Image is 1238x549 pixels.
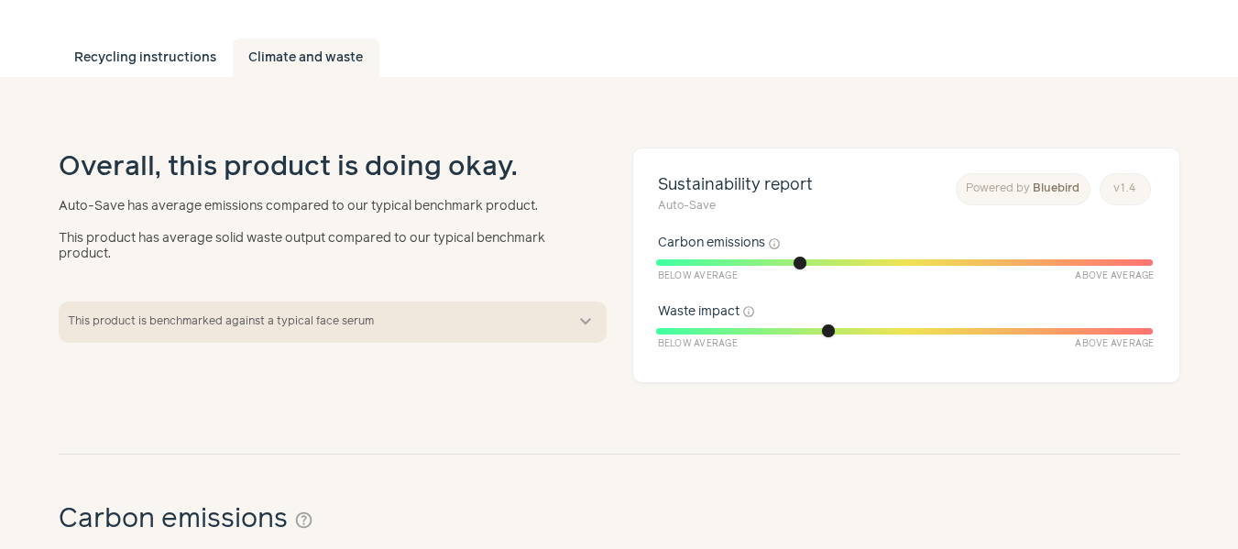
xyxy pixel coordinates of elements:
[1100,173,1151,204] a: v1.4
[575,311,597,333] button: expand_more
[768,237,781,250] button: info
[1075,337,1154,351] span: Above Average
[68,313,562,330] span: This product is benchmarked against a typical face serum
[658,173,813,214] a: Sustainability reportAuto-Save
[658,337,738,351] span: Below Average
[658,234,765,253] span: Carbon emissions
[59,231,595,263] p: This product has average solid waste output compared to our typical benchmark product.
[59,302,607,343] button: This product is benchmarked against a typical face serum expand_more
[658,269,738,283] span: Below Average
[59,38,233,77] a: Recycling instructions
[1033,182,1079,194] span: Bluebird
[59,148,518,189] h1: Overall, this product is doing okay.
[233,38,379,77] a: Climate and waste
[294,506,313,535] button: help_outline
[742,305,755,318] button: info
[1075,269,1154,283] span: Above Average
[658,302,740,322] span: Waste impact
[59,500,313,541] h2: Carbon emissions
[658,173,813,214] h1: Sustainability report
[658,198,813,214] small: Auto-Save
[956,173,1090,204] a: Powered by Bluebird
[59,199,595,215] p: Auto-Save has average emissions compared to our typical benchmark product.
